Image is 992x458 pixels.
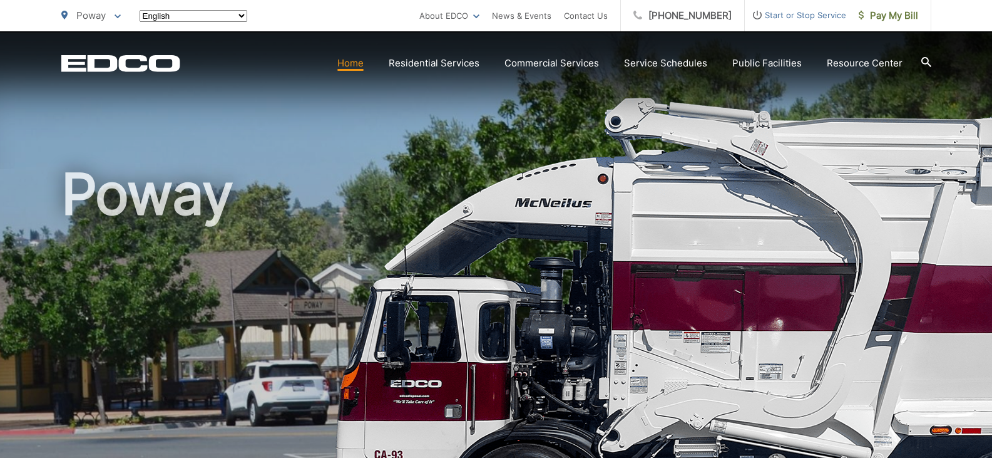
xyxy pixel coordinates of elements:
a: Home [337,56,364,71]
a: News & Events [492,8,551,23]
a: Residential Services [389,56,479,71]
a: Commercial Services [504,56,599,71]
a: EDCD logo. Return to the homepage. [61,55,180,72]
span: Poway [76,9,106,21]
select: Select a language [140,10,247,22]
a: Contact Us [564,8,608,23]
a: Service Schedules [624,56,707,71]
a: About EDCO [419,8,479,23]
a: Public Facilities [732,56,802,71]
span: Pay My Bill [859,8,918,23]
a: Resource Center [827,56,903,71]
